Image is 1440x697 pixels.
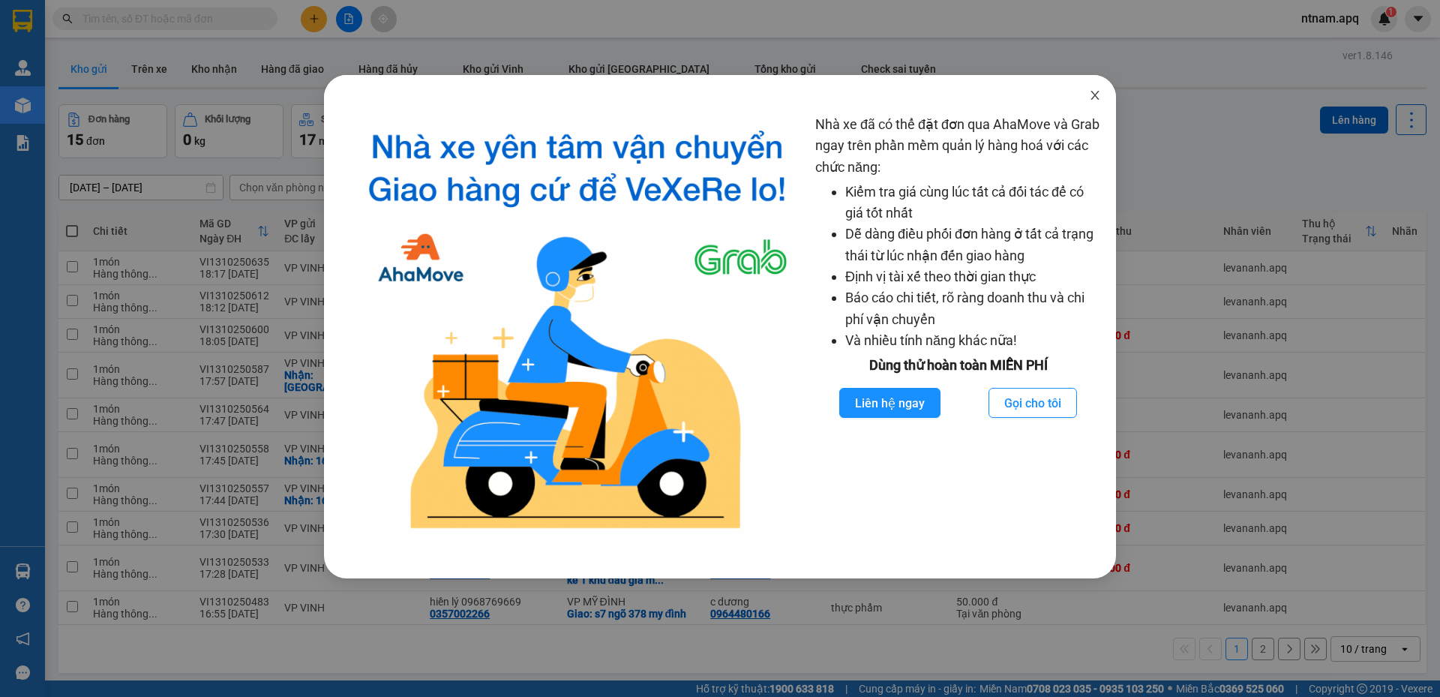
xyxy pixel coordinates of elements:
[815,355,1101,376] div: Dùng thử hoàn toàn MIỄN PHÍ
[845,330,1101,351] li: Và nhiều tính năng khác nữa!
[845,182,1101,224] li: Kiểm tra giá cùng lúc tất cả đối tác để có giá tốt nhất
[839,388,940,418] button: Liên hệ ngay
[845,224,1101,266] li: Dễ dàng điều phối đơn hàng ở tất cả trạng thái từ lúc nhận đến giao hàng
[855,394,925,413] span: Liên hệ ngay
[815,114,1101,541] div: Nhà xe đã có thể đặt đơn qua AhaMove và Grab ngay trên phần mềm quản lý hàng hoá với các chức năng:
[845,287,1101,330] li: Báo cáo chi tiết, rõ ràng doanh thu và chi phí vận chuyển
[988,388,1077,418] button: Gọi cho tôi
[1089,89,1101,101] span: close
[351,114,803,541] img: logo
[1004,394,1061,413] span: Gọi cho tôi
[1074,75,1116,117] button: Close
[845,266,1101,287] li: Định vị tài xế theo thời gian thực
